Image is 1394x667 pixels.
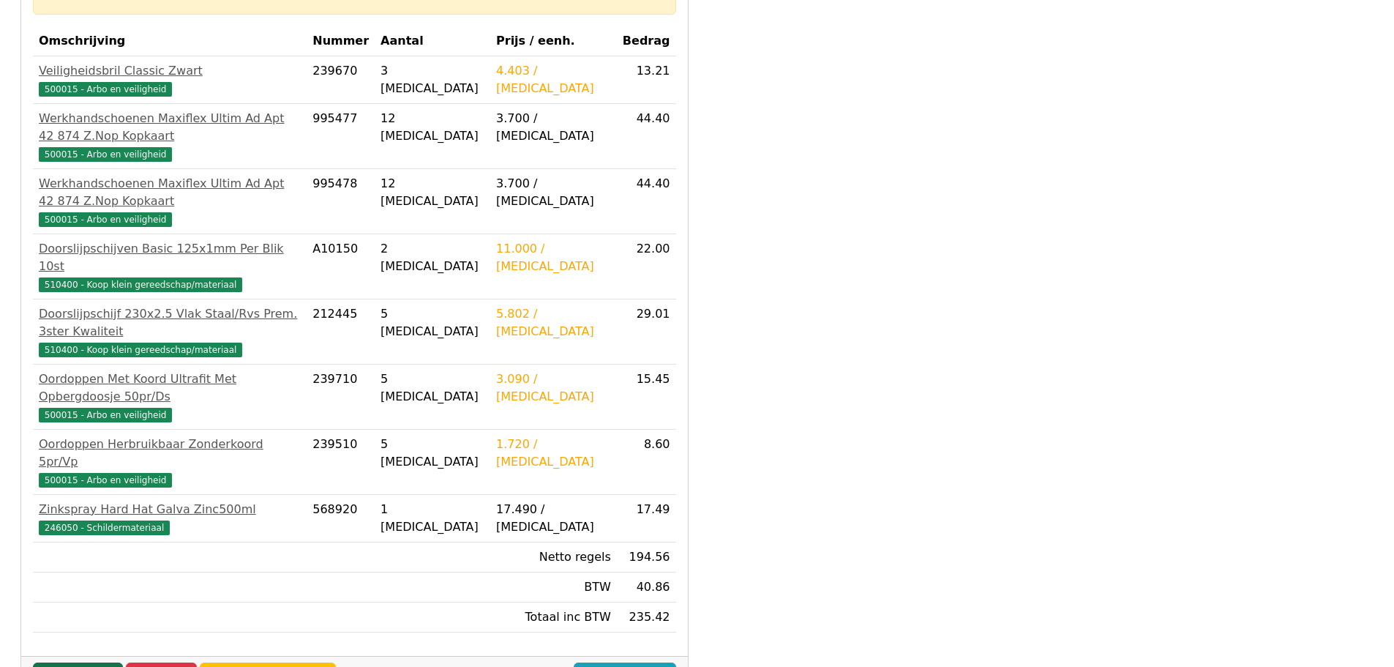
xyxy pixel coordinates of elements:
th: Prijs / eenh. [490,26,617,56]
div: Werkhandschoenen Maxiflex Ultim Ad Apt 42 874 Z.Nop Kopkaart [39,175,301,210]
div: 5.802 / [MEDICAL_DATA] [496,305,611,340]
td: 17.49 [617,495,676,543]
th: Nummer [307,26,375,56]
div: 3 [MEDICAL_DATA] [381,62,484,97]
a: Veiligheidsbril Classic Zwart500015 - Arbo en veiligheid [39,62,301,97]
td: 44.40 [617,104,676,169]
td: 15.45 [617,365,676,430]
span: 510400 - Koop klein gereedschap/materiaal [39,277,242,292]
div: 5 [MEDICAL_DATA] [381,305,484,340]
td: 568920 [307,495,375,543]
th: Aantal [375,26,490,56]
div: 3.700 / [MEDICAL_DATA] [496,110,611,145]
td: Netto regels [490,543,617,573]
div: 3.090 / [MEDICAL_DATA] [496,370,611,406]
a: Doorslijpschijven Basic 125x1mm Per Blik 10st510400 - Koop klein gereedschap/materiaal [39,240,301,293]
td: 235.42 [617,603,676,633]
td: 44.40 [617,169,676,234]
div: Veiligheidsbril Classic Zwart [39,62,301,80]
div: Werkhandschoenen Maxiflex Ultim Ad Apt 42 874 Z.Nop Kopkaart [39,110,301,145]
span: 500015 - Arbo en veiligheid [39,212,172,227]
td: 995478 [307,169,375,234]
td: 239670 [307,56,375,104]
span: 500015 - Arbo en veiligheid [39,473,172,488]
td: 40.86 [617,573,676,603]
span: 500015 - Arbo en veiligheid [39,408,172,422]
div: 12 [MEDICAL_DATA] [381,110,484,145]
span: 500015 - Arbo en veiligheid [39,82,172,97]
td: 194.56 [617,543,676,573]
td: 29.01 [617,299,676,365]
a: Werkhandschoenen Maxiflex Ultim Ad Apt 42 874 Z.Nop Kopkaart500015 - Arbo en veiligheid [39,110,301,163]
span: 500015 - Arbo en veiligheid [39,147,172,162]
a: Oordoppen Herbruikbaar Zonderkoord 5pr/Vp500015 - Arbo en veiligheid [39,436,301,488]
div: 11.000 / [MEDICAL_DATA] [496,240,611,275]
td: 22.00 [617,234,676,299]
a: Doorslijpschijf 230x2.5 Vlak Staal/Rvs Prem. 3ster Kwaliteit510400 - Koop klein gereedschap/mater... [39,305,301,358]
div: 2 [MEDICAL_DATA] [381,240,484,275]
div: 4.403 / [MEDICAL_DATA] [496,62,611,97]
div: 5 [MEDICAL_DATA] [381,370,484,406]
td: 995477 [307,104,375,169]
td: 239510 [307,430,375,495]
span: 246050 - Schildermateriaal [39,521,170,535]
div: Zinkspray Hard Hat Galva Zinc500ml [39,501,301,518]
div: 3.700 / [MEDICAL_DATA] [496,175,611,210]
span: 510400 - Koop klein gereedschap/materiaal [39,343,242,357]
div: 17.490 / [MEDICAL_DATA] [496,501,611,536]
a: Zinkspray Hard Hat Galva Zinc500ml246050 - Schildermateriaal [39,501,301,536]
th: Bedrag [617,26,676,56]
td: 13.21 [617,56,676,104]
div: Oordoppen Met Koord Ultrafit Met Opbergdoosje 50pr/Ds [39,370,301,406]
td: 212445 [307,299,375,365]
td: 8.60 [617,430,676,495]
a: Oordoppen Met Koord Ultrafit Met Opbergdoosje 50pr/Ds500015 - Arbo en veiligheid [39,370,301,423]
div: 12 [MEDICAL_DATA] [381,175,484,210]
td: 239710 [307,365,375,430]
td: BTW [490,573,617,603]
div: 1 [MEDICAL_DATA] [381,501,484,536]
th: Omschrijving [33,26,307,56]
div: Doorslijpschijven Basic 125x1mm Per Blik 10st [39,240,301,275]
a: Werkhandschoenen Maxiflex Ultim Ad Apt 42 874 Z.Nop Kopkaart500015 - Arbo en veiligheid [39,175,301,228]
div: 5 [MEDICAL_DATA] [381,436,484,471]
div: Oordoppen Herbruikbaar Zonderkoord 5pr/Vp [39,436,301,471]
td: Totaal inc BTW [490,603,617,633]
td: A10150 [307,234,375,299]
div: 1.720 / [MEDICAL_DATA] [496,436,611,471]
div: Doorslijpschijf 230x2.5 Vlak Staal/Rvs Prem. 3ster Kwaliteit [39,305,301,340]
